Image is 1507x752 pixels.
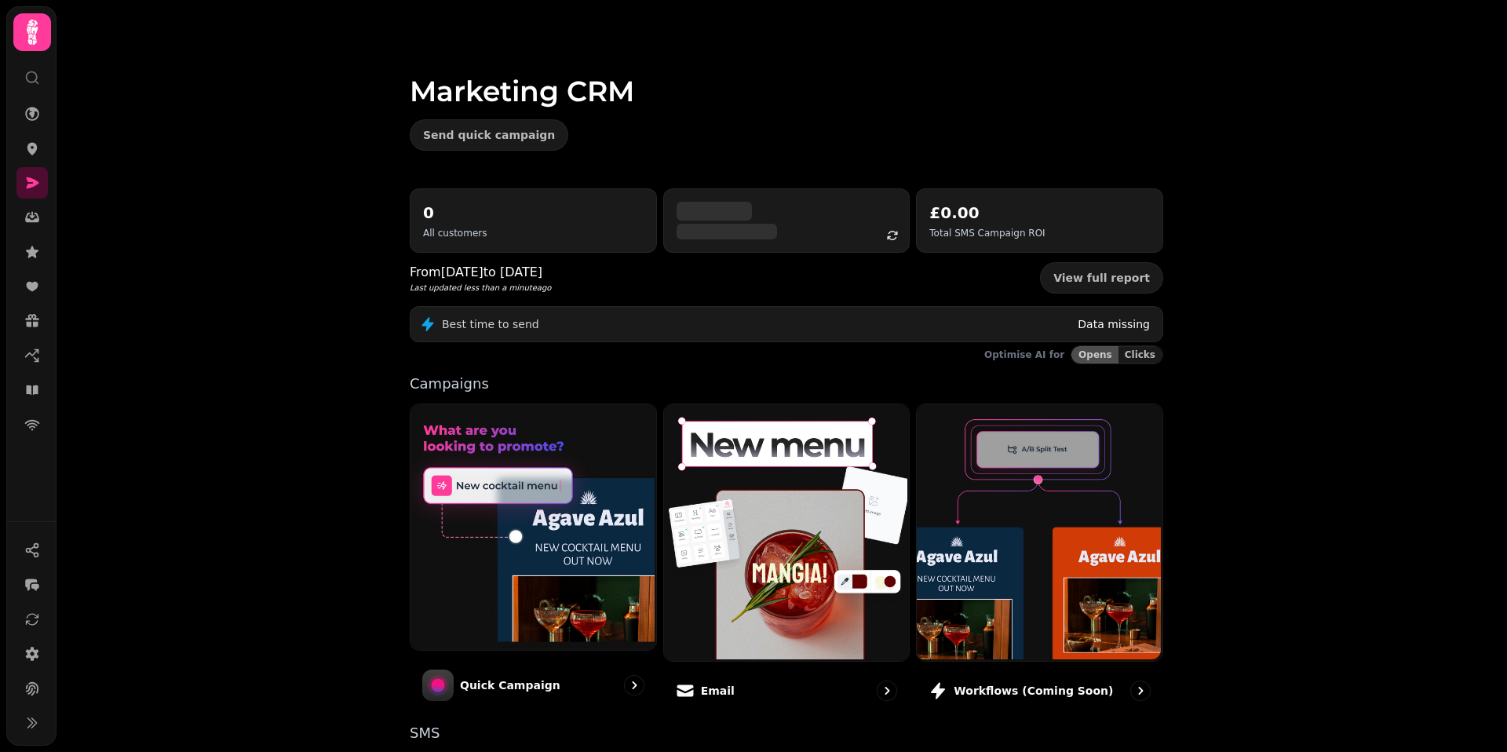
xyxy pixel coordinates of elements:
[460,677,560,693] p: Quick Campaign
[1118,346,1162,363] button: Clicks
[916,403,1163,714] a: Workflows (coming soon)Workflows (coming soon)
[662,403,908,659] img: Email
[442,316,539,332] p: Best time to send
[410,38,1163,107] h1: Marketing CRM
[984,349,1064,361] p: Optimise AI for
[410,282,551,294] p: Last updated less than a minute ago
[410,263,551,282] p: From [DATE] to [DATE]
[879,683,895,699] svg: go to
[954,683,1113,699] p: Workflows (coming soon)
[409,403,655,648] img: Quick Campaign
[879,222,906,249] button: refresh
[929,227,1045,239] p: Total SMS Campaign ROI
[1071,346,1118,363] button: Opens
[423,227,487,239] p: All customers
[663,403,910,714] a: EmailEmail
[410,403,657,714] a: Quick CampaignQuick Campaign
[1078,350,1112,360] span: Opens
[929,202,1045,224] h2: £0.00
[1133,683,1148,699] svg: go to
[1040,262,1163,294] a: View full report
[410,726,1163,740] p: SMS
[1125,350,1155,360] span: Clicks
[423,130,555,141] span: Send quick campaign
[915,403,1161,659] img: Workflows (coming soon)
[626,677,642,693] svg: go to
[1078,316,1150,332] p: Data missing
[423,202,487,224] h2: 0
[701,683,735,699] p: Email
[410,119,568,151] button: Send quick campaign
[410,377,1163,391] p: Campaigns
